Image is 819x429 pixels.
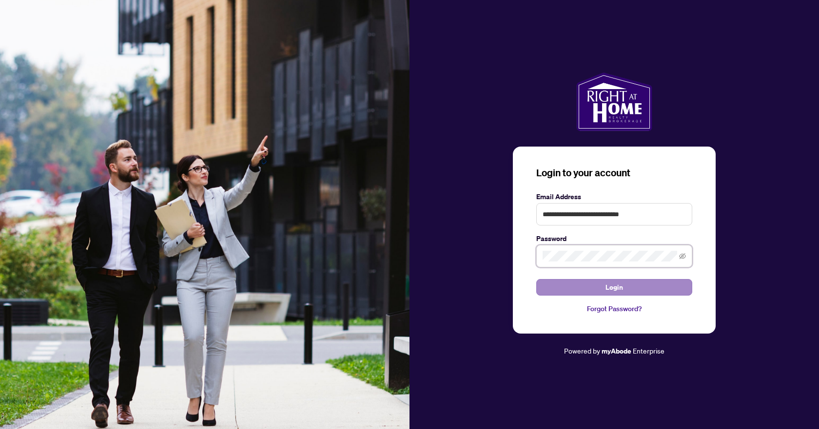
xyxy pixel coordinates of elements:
[576,73,652,131] img: ma-logo
[602,346,631,356] a: myAbode
[536,191,692,202] label: Email Address
[536,303,692,314] a: Forgot Password?
[564,346,600,355] span: Powered by
[536,166,692,180] h3: Login to your account
[605,280,623,295] span: Login
[633,346,664,355] span: Enterprise
[536,233,692,244] label: Password
[536,279,692,296] button: Login
[679,253,686,260] span: eye-invisible
[664,250,676,262] keeper-lock: Open Keeper Popup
